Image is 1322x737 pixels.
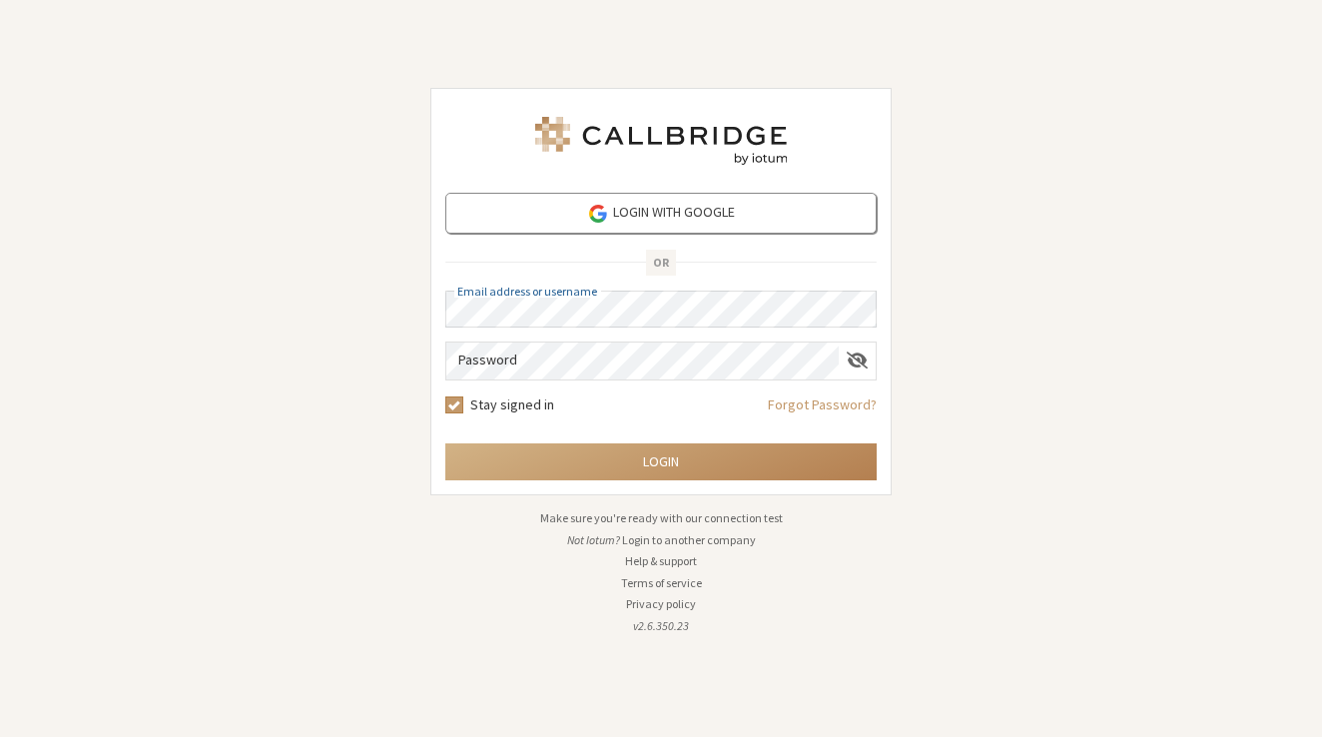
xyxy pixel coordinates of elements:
img: google-icon.png [587,203,609,225]
button: Login to another company [622,531,756,549]
iframe: Chat [1272,685,1307,723]
div: Show password [839,343,876,377]
a: Terms of service [621,575,702,590]
a: Help & support [625,553,697,568]
input: Email address or username [445,291,877,328]
span: OR [646,250,676,276]
a: Forgot Password? [768,394,877,429]
li: v2.6.350.23 [430,617,892,635]
img: Iotum [531,117,791,165]
label: Stay signed in [470,394,554,415]
a: Make sure you're ready with our connection test [540,510,783,525]
li: Not Iotum? [430,531,892,549]
a: Privacy policy [626,596,696,611]
input: Password [446,343,839,379]
a: Login with Google [445,193,877,234]
button: Login [445,443,877,480]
